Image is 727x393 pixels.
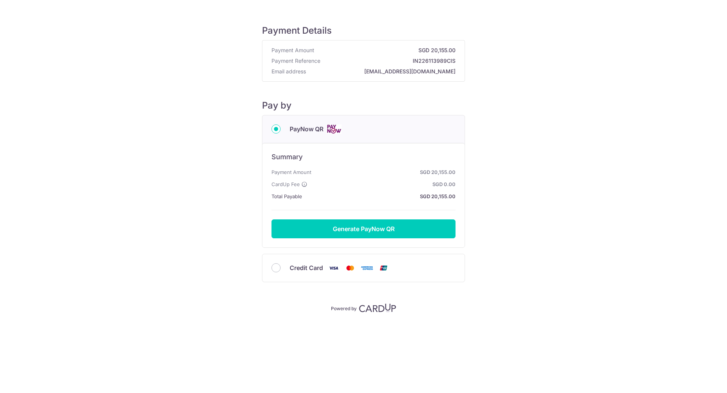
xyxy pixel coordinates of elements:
strong: SGD 20,155.00 [314,168,456,177]
img: CardUp [359,303,396,312]
img: American Express [359,263,374,273]
strong: SGD 20,155.00 [317,47,456,54]
h5: Pay by [262,100,465,111]
span: CardUp Fee [271,180,300,189]
h6: Summary [271,152,456,162]
div: PayNow QR Cards logo [271,124,456,134]
strong: IN226113989CIS [323,57,456,65]
h5: Payment Details [262,25,465,36]
span: Payment Amount [271,168,311,177]
span: Email address [271,68,306,75]
img: Union Pay [376,263,391,273]
strong: SGD 20,155.00 [305,192,456,201]
div: Credit Card Visa Mastercard American Express Union Pay [271,263,456,273]
button: Generate PayNow QR [271,219,456,238]
strong: [EMAIL_ADDRESS][DOMAIN_NAME] [309,68,456,75]
span: Total Payable [271,192,302,201]
p: Powered by [331,304,357,312]
span: Payment Reference [271,57,320,65]
img: Visa [326,263,341,273]
strong: SGD 0.00 [310,180,456,189]
span: Credit Card [290,263,323,272]
span: PayNow QR [290,124,323,134]
img: Mastercard [343,263,358,273]
img: Cards logo [326,124,342,134]
span: Payment Amount [271,47,314,54]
